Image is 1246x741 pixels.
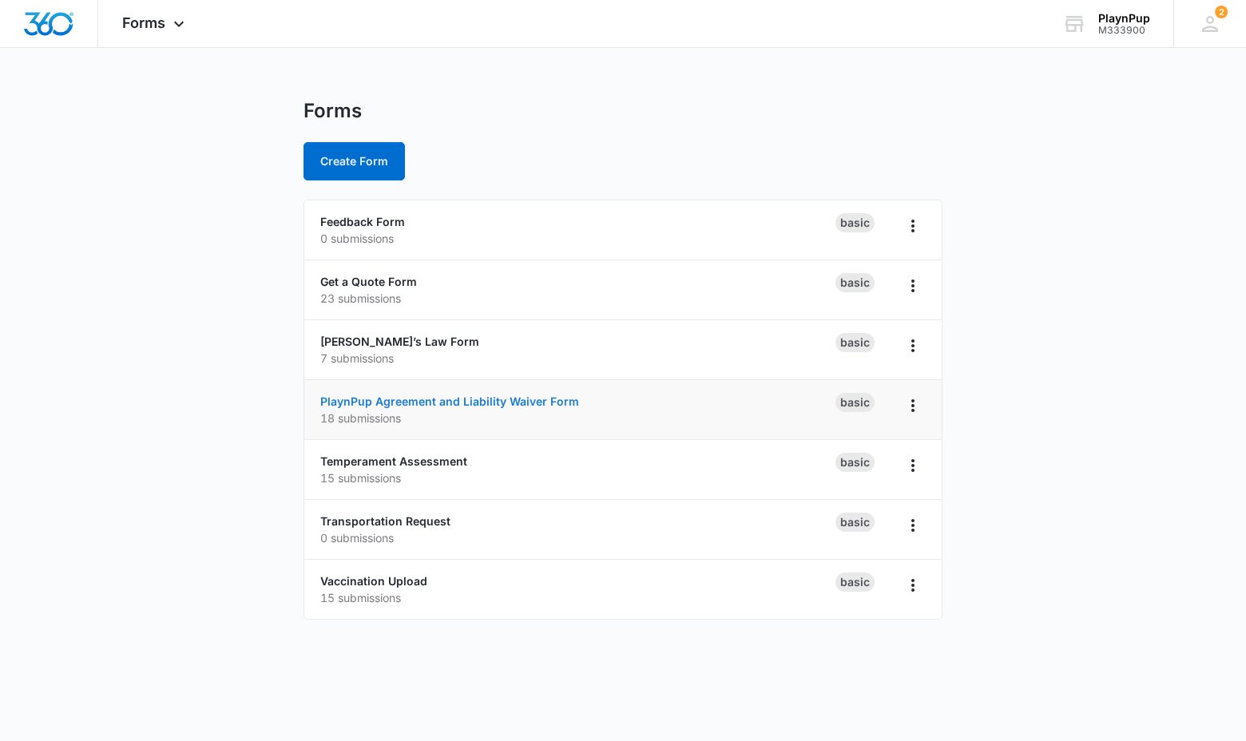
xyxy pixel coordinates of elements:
[122,14,165,31] span: Forms
[900,273,926,299] button: Overflow Menu
[835,273,875,292] div: Basic
[320,290,835,307] p: 23 submissions
[835,573,875,592] div: Basic
[900,213,926,239] button: Overflow Menu
[1098,25,1150,36] div: account id
[835,453,875,472] div: Basic
[1215,6,1228,18] div: notifications count
[320,589,835,606] p: 15 submissions
[320,230,835,247] p: 0 submissions
[320,514,450,528] a: Transportation Request
[835,333,875,352] div: Basic
[320,350,835,367] p: 7 submissions
[304,142,405,180] button: Create Form
[320,275,417,288] a: Get a Quote Form
[320,470,835,486] p: 15 submissions
[320,574,427,588] a: Vaccination Upload
[900,333,926,359] button: Overflow Menu
[320,454,467,468] a: Temperament Assessment
[320,394,579,408] a: PlaynPup Agreement and Liability Waiver Form
[900,513,926,538] button: Overflow Menu
[320,215,405,228] a: Feedback Form
[900,453,926,478] button: Overflow Menu
[835,213,875,232] div: Basic
[320,410,835,426] p: 18 submissions
[900,573,926,598] button: Overflow Menu
[320,529,835,546] p: 0 submissions
[1098,12,1150,25] div: account name
[304,99,362,123] h1: Forms
[900,393,926,418] button: Overflow Menu
[835,393,875,412] div: Basic
[320,335,479,348] a: [PERSON_NAME]’s Law Form
[835,513,875,532] div: Basic
[1215,6,1228,18] span: 2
